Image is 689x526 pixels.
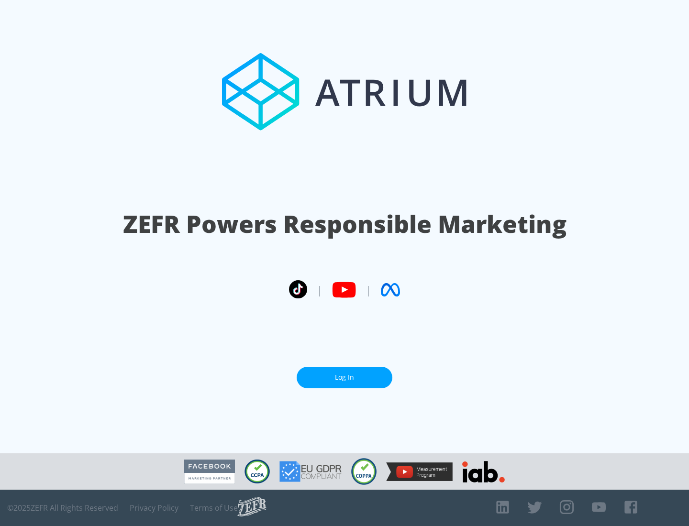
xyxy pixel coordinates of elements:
img: CCPA Compliant [244,460,270,483]
span: | [366,283,371,297]
span: © 2025 ZEFR All Rights Reserved [7,503,118,513]
span: | [317,283,322,297]
h1: ZEFR Powers Responsible Marketing [123,208,567,241]
img: GDPR Compliant [279,461,342,482]
a: Terms of Use [190,503,238,513]
img: YouTube Measurement Program [386,462,453,481]
img: IAB [462,461,505,482]
a: Log In [297,367,392,388]
img: Facebook Marketing Partner [184,460,235,484]
img: COPPA Compliant [351,458,377,485]
a: Privacy Policy [130,503,178,513]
